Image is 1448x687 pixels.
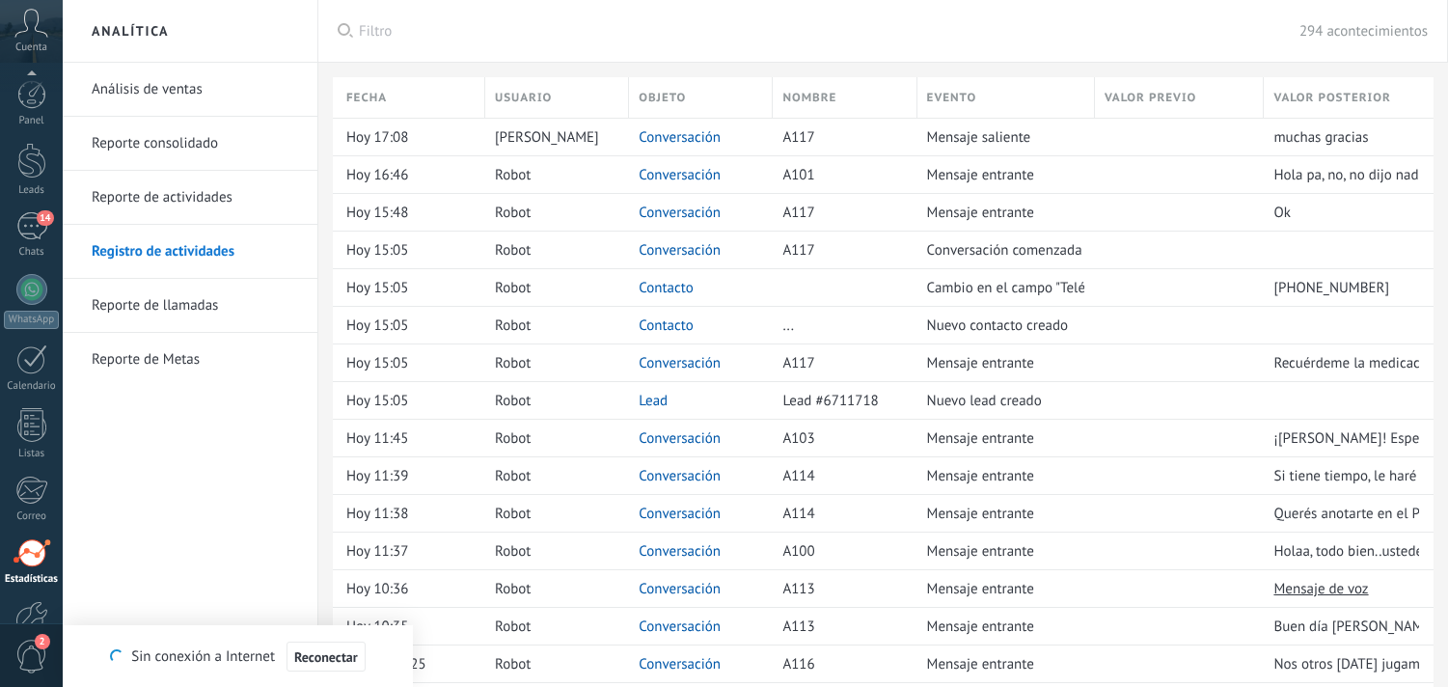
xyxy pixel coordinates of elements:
span: Fecha [346,89,387,107]
span: A101 [782,166,814,184]
span: Mensaje entrante [927,467,1034,485]
div: Robot [485,646,619,682]
span: Hoy 16:46 [346,166,408,184]
div: Robot [485,382,619,419]
a: Conversación [639,655,721,673]
li: Reporte consolidado [63,117,317,171]
div: Robot [485,194,619,231]
a: Mensaje de voz [1273,580,1368,598]
span: Hoy 11:45 [346,429,408,448]
div: WhatsApp [4,311,59,329]
span: muchas gracias [1273,128,1368,147]
span: A100 [782,542,814,561]
a: Reporte de llamadas [92,279,298,333]
div: Conversación comenzada [917,232,1085,268]
span: 14 [37,210,53,226]
div: Robot [485,269,619,306]
span: Hoy 15:05 [346,392,408,410]
span: A113 [782,580,814,598]
span: Mensaje entrante [927,166,1034,184]
span: A114 [782,467,814,485]
span: Hoy 10:35 [346,618,408,636]
div: A113 [773,570,907,607]
span: Hoy 15:48 [346,204,408,222]
span: Mensaje entrante [927,580,1034,598]
a: Conversación [639,354,721,372]
div: Mensaje entrante [917,570,1085,607]
div: Robot [485,344,619,381]
span: Robot [495,580,531,598]
div: Mensaje saliente [917,119,1085,155]
div: Robot [485,420,619,456]
span: A117 [782,204,814,222]
span: [PHONE_NUMBER] [1273,279,1389,297]
span: A117 [782,128,814,147]
div: Robot [485,570,619,607]
div: Robot [485,457,619,494]
span: Robot [495,316,531,335]
span: Holaa, todo bien..ustedes? [1273,542,1435,561]
div: A117 [773,232,907,268]
span: 2 [35,634,50,649]
div: Chats [4,246,60,259]
div: Robot [485,156,619,193]
span: Hola pa, no, no dijo nada [1273,166,1426,184]
span: Mensaje entrante [927,354,1034,372]
span: Reconectar [294,650,358,664]
div: A116 [773,646,907,682]
span: Robot [495,618,531,636]
li: Reporte de llamadas [63,279,317,333]
div: Cambio en el campo "Teléfono" [917,269,1085,306]
div: Lead #6711718 [773,382,907,419]
span: A117 [782,241,814,260]
div: Mensaje entrante [917,344,1085,381]
div: Mensaje entrante [917,533,1085,569]
div: Listas [4,448,60,460]
a: Registro de actividades [92,225,298,279]
span: Objeto [639,89,686,107]
span: A103 [782,429,814,448]
span: A114 [782,505,814,523]
a: Conversación [639,166,721,184]
div: Panel [4,115,60,127]
span: Hoy 11:37 [346,542,408,561]
a: Reporte consolidado [92,117,298,171]
a: Conversación [639,618,721,636]
span: 294 acontecimientos [1299,22,1428,41]
div: Mensaje entrante [917,495,1085,532]
span: Hoy 11:38 [346,505,408,523]
span: Nombre [782,89,836,107]
div: Robot [485,232,619,268]
div: Nuevo lead creado [917,382,1085,419]
a: Análisis de ventas [92,63,298,117]
span: Nuevo contacto creado [927,316,1069,335]
span: Mensaje entrante [927,204,1034,222]
div: Mensaje entrante [917,646,1085,682]
span: Robot [495,542,531,561]
div: Robot [485,307,619,343]
span: Mensaje entrante [927,429,1034,448]
div: A117 [773,119,907,155]
div: A103 [773,420,907,456]
li: Análisis de ventas [63,63,317,117]
a: Reporte de Metas [92,333,298,387]
span: [PERSON_NAME] [495,128,599,147]
a: Conversación [639,467,721,485]
span: Mensaje entrante [927,542,1034,561]
div: Correo [4,510,60,523]
span: Valor previo [1105,89,1196,107]
div: A117 [773,344,907,381]
span: Mensaje entrante [927,505,1034,523]
span: Hoy 15:05 [346,241,408,260]
span: Robot [495,354,531,372]
div: Mensaje entrante [917,420,1085,456]
span: Robot [495,655,531,673]
div: Nuevo contacto creado [917,307,1085,343]
span: Mensaje entrante [927,655,1034,673]
div: Robot [485,495,619,532]
li: Registro de actividades [63,225,317,279]
span: Hoy 11:39 [346,467,408,485]
div: Mensaje entrante [917,608,1085,645]
span: Mensaje saliente [927,128,1031,147]
a: Contacto [639,279,694,297]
